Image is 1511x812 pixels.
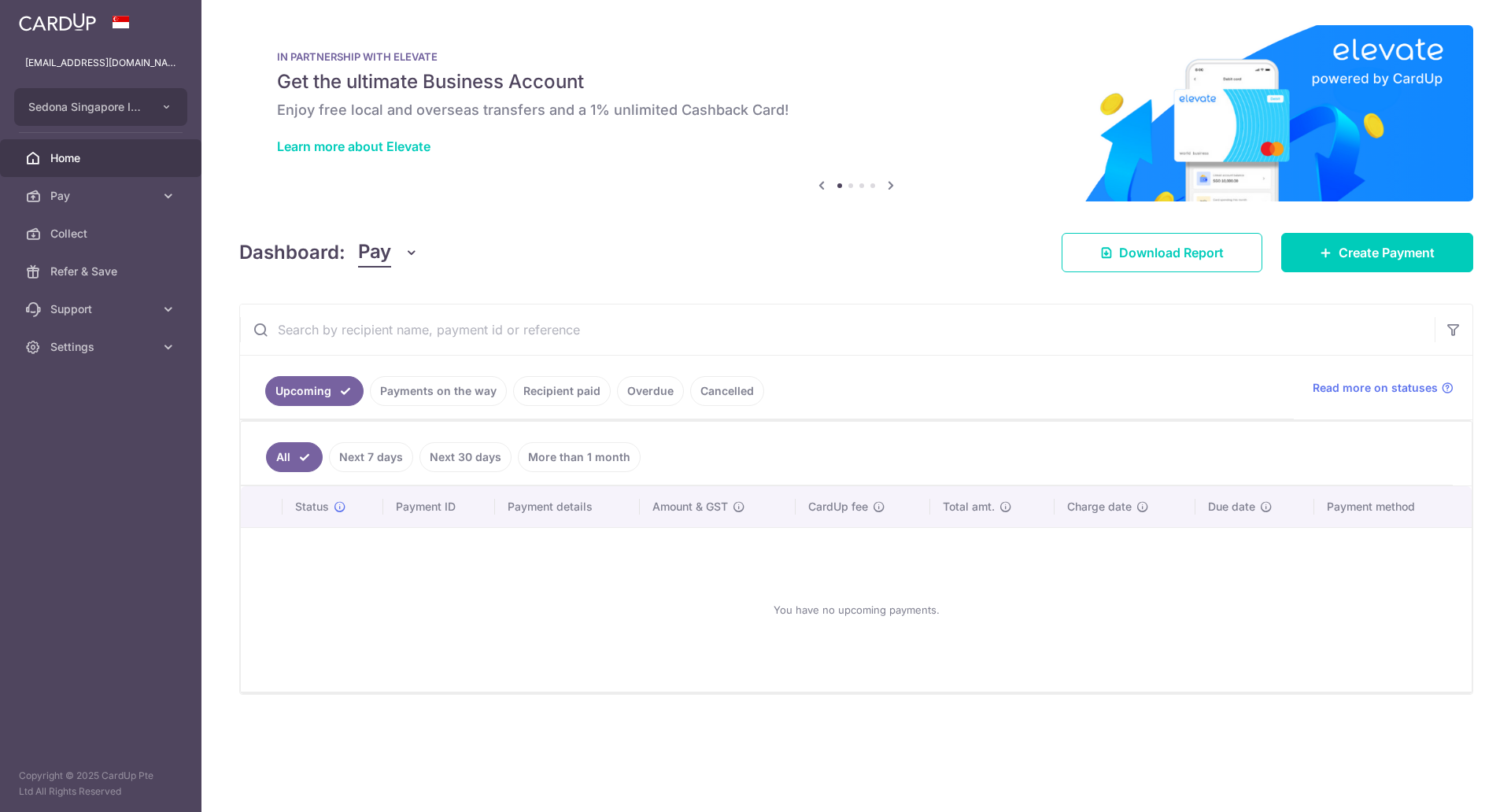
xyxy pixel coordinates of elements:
[358,238,419,268] button: Pay
[1067,499,1132,515] span: Charge date
[1208,499,1255,515] span: Due date
[28,99,145,115] span: Sedona Singapore International Pte Ltd
[1410,765,1495,804] iframe: Opens a widget where you can find more information
[19,13,96,31] img: CardUp
[518,442,641,472] a: More than 1 month
[277,101,1435,120] h6: Enjoy free local and overseas transfers and a 1% unlimited Cashback Card!
[652,499,728,515] span: Amount & GST
[1339,243,1435,262] span: Create Payment
[617,376,684,406] a: Overdue
[260,541,1453,679] div: You have no upcoming payments.
[329,442,413,472] a: Next 7 days
[266,442,323,472] a: All
[239,25,1473,201] img: Renovation banner
[50,339,154,355] span: Settings
[1281,233,1473,272] a: Create Payment
[239,238,345,267] h4: Dashboard:
[50,264,154,279] span: Refer & Save
[50,188,154,204] span: Pay
[25,55,176,71] p: [EMAIL_ADDRESS][DOMAIN_NAME]
[513,376,611,406] a: Recipient paid
[240,304,1435,355] input: Search by recipient name, payment id or reference
[277,69,1435,94] h5: Get the ultimate Business Account
[50,150,154,166] span: Home
[1314,486,1472,527] th: Payment method
[277,138,430,154] a: Learn more about Elevate
[358,238,391,268] span: Pay
[943,499,995,515] span: Total amt.
[50,301,154,317] span: Support
[14,88,187,126] button: Sedona Singapore International Pte Ltd
[495,486,640,527] th: Payment details
[808,499,868,515] span: CardUp fee
[383,486,495,527] th: Payment ID
[295,499,329,515] span: Status
[1313,380,1454,396] a: Read more on statuses
[370,376,507,406] a: Payments on the way
[1062,233,1262,272] a: Download Report
[50,226,154,242] span: Collect
[265,376,364,406] a: Upcoming
[419,442,512,472] a: Next 30 days
[1119,243,1224,262] span: Download Report
[690,376,764,406] a: Cancelled
[277,50,1435,63] p: IN PARTNERSHIP WITH ELEVATE
[1313,380,1438,396] span: Read more on statuses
